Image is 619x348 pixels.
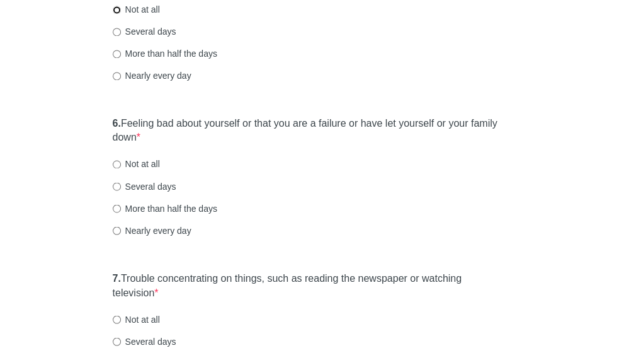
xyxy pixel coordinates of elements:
input: Nearly every day [113,226,121,235]
input: Several days [113,337,121,345]
input: Not at all [113,6,121,14]
input: Not at all [113,160,121,168]
label: Feeling bad about yourself or that you are a failure or have let yourself or your family down [113,117,507,146]
label: Not at all [113,3,160,16]
input: Nearly every day [113,72,121,80]
strong: 6. [113,118,121,129]
input: More than half the days [113,204,121,212]
label: Several days [113,335,176,347]
label: Nearly every day [113,69,191,82]
label: Not at all [113,313,160,325]
label: Nearly every day [113,224,191,236]
input: Several days [113,28,121,36]
label: Not at all [113,158,160,170]
label: More than half the days [113,202,217,214]
input: Not at all [113,315,121,323]
input: More than half the days [113,50,121,58]
strong: 7. [113,272,121,283]
label: Several days [113,180,176,192]
label: Several days [113,25,176,38]
input: Several days [113,182,121,190]
label: More than half the days [113,47,217,60]
label: Trouble concentrating on things, such as reading the newspaper or watching television [113,271,507,300]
